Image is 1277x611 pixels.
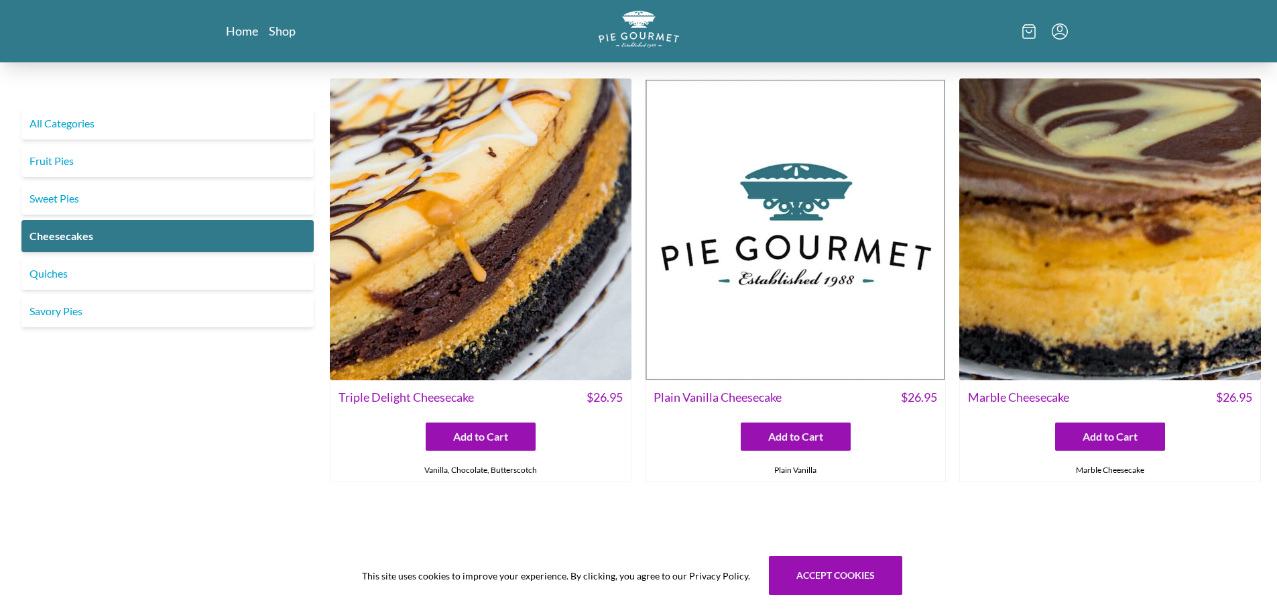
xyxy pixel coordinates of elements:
[21,295,314,327] a: Savory Pies
[968,388,1069,406] span: Marble Cheesecake
[769,556,902,595] button: Accept cookies
[330,459,631,482] div: Vanilla, Chocolate, Butterscotch
[339,388,474,406] span: Triple Delight Cheesecake
[21,182,314,215] a: Sweet Pies
[599,11,679,52] a: Logo
[269,23,296,39] a: Shop
[1083,429,1138,445] span: Add to Cart
[901,388,937,406] span: $ 26.95
[645,78,947,380] img: Plain Vanilla Cheesecake
[226,23,258,39] a: Home
[960,459,1260,482] div: Marble Cheesecake
[330,78,631,380] img: Triple Delight Cheesecake
[362,569,750,583] span: This site uses cookies to improve your experience. By clicking, you agree to our Privacy Policy.
[1055,423,1165,451] button: Add to Cart
[1216,388,1252,406] span: $ 26.95
[21,107,314,140] a: All Categories
[646,459,946,482] div: Plain Vanilla
[21,258,314,290] a: Quiches
[654,388,782,406] span: Plain Vanilla Cheesecake
[1052,23,1068,40] button: Menu
[599,11,679,48] img: logo
[21,145,314,177] a: Fruit Pies
[426,423,536,451] button: Add to Cart
[959,78,1261,380] img: Marble Cheesecake
[587,388,623,406] span: $ 26.95
[21,220,314,252] a: Cheesecakes
[453,429,508,445] span: Add to Cart
[768,429,823,445] span: Add to Cart
[741,423,851,451] button: Add to Cart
